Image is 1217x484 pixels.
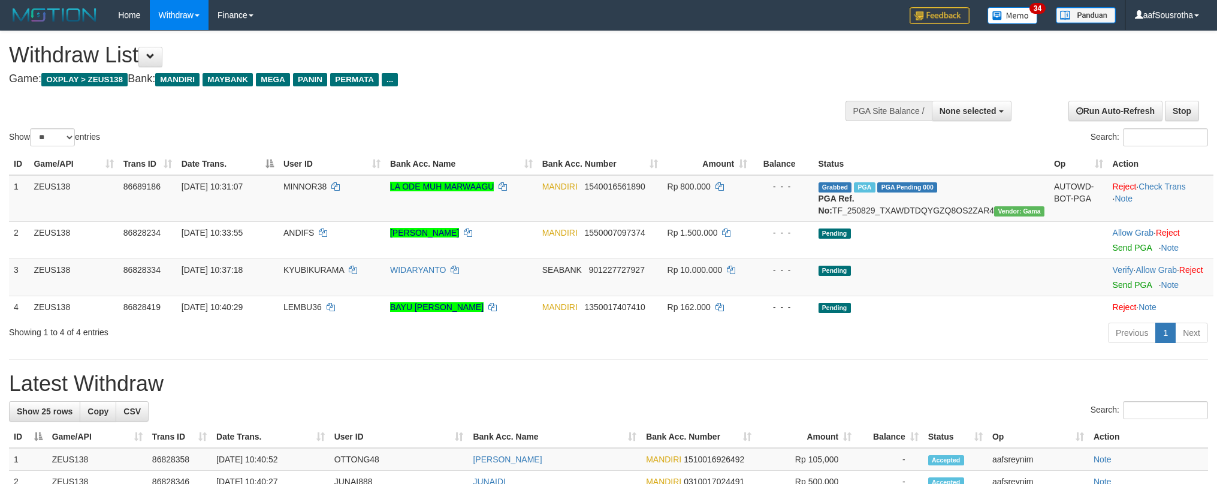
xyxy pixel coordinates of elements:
a: Send PGA [1113,243,1152,252]
span: Copy [87,407,108,416]
span: MANDIRI [542,302,578,312]
span: CSV [123,407,141,416]
span: Rp 800.000 [668,182,711,191]
th: Balance [752,153,813,175]
span: ANDIFS [283,228,314,238]
td: 1 [9,448,47,471]
input: Search: [1123,401,1208,419]
a: Copy [80,401,116,422]
th: Date Trans.: activate to sort column ascending [212,426,330,448]
span: Copy 1550007097374 to clipboard [584,228,645,238]
span: 34 [1029,3,1046,14]
th: Action [1089,426,1208,448]
a: Next [1175,323,1208,343]
span: PANIN [293,73,327,86]
a: BAYU [PERSON_NAME] [390,302,484,312]
td: [DATE] 10:40:52 [212,448,330,471]
span: PERMATA [330,73,379,86]
td: AUTOWD-BOT-PGA [1049,175,1108,222]
td: · [1108,296,1213,318]
th: Status: activate to sort column ascending [923,426,988,448]
span: Show 25 rows [17,407,73,416]
img: Feedback.jpg [910,7,970,24]
span: Pending [819,266,851,276]
th: Trans ID: activate to sort column ascending [147,426,212,448]
span: · [1136,265,1179,275]
span: MAYBANK [203,73,253,86]
button: None selected [932,101,1011,121]
label: Search: [1091,401,1208,419]
a: Note [1094,455,1112,464]
a: Stop [1165,101,1199,121]
span: MANDIRI [542,182,578,191]
a: Show 25 rows [9,401,80,422]
span: Copy 901227727927 to clipboard [589,265,645,275]
h1: Latest Withdraw [9,372,1208,396]
a: Reject [1156,228,1180,238]
span: LEMBU36 [283,302,322,312]
span: MINNOR38 [283,182,327,191]
td: 86828358 [147,448,212,471]
th: Game/API: activate to sort column ascending [29,153,118,175]
a: Allow Grab [1113,228,1153,238]
span: MANDIRI [542,228,578,238]
th: Bank Acc. Name: activate to sort column ascending [468,426,641,448]
td: ZEUS138 [29,258,118,296]
span: PGA Pending [877,182,937,193]
th: Amount: activate to sort column ascending [756,426,856,448]
td: aafsreynim [988,448,1089,471]
div: - - - [757,264,808,276]
a: Allow Grab [1136,265,1177,275]
a: Note [1161,243,1179,252]
span: Grabbed [819,182,852,193]
a: Reject [1113,182,1137,191]
div: PGA Site Balance / [845,101,932,121]
a: [PERSON_NAME] [390,228,459,238]
span: [DATE] 10:31:07 [182,182,243,191]
th: Balance: activate to sort column ascending [856,426,923,448]
h1: Withdraw List [9,43,799,67]
td: · · [1108,258,1213,296]
span: Vendor URL: https://trx31.1velocity.biz [994,206,1044,217]
span: Rp 1.500.000 [668,228,718,238]
span: MEGA [256,73,290,86]
th: Action [1108,153,1213,175]
label: Show entries [9,128,100,146]
a: Previous [1108,323,1156,343]
th: Status [814,153,1049,175]
a: [PERSON_NAME] [473,455,542,464]
th: Game/API: activate to sort column ascending [47,426,147,448]
td: ZEUS138 [29,175,118,222]
span: 86828334 [123,265,161,275]
div: - - - [757,227,808,239]
a: 1 [1155,323,1176,343]
th: ID [9,153,29,175]
td: 3 [9,258,29,296]
td: ZEUS138 [47,448,147,471]
th: User ID: activate to sort column ascending [279,153,385,175]
span: OXPLAY > ZEUS138 [41,73,128,86]
a: Reject [1179,265,1203,275]
input: Search: [1123,128,1208,146]
th: ID: activate to sort column descending [9,426,47,448]
span: 86828419 [123,302,161,312]
th: Bank Acc. Name: activate to sort column ascending [385,153,537,175]
a: Note [1115,194,1133,203]
td: · [1108,221,1213,258]
td: 1 [9,175,29,222]
span: 86689186 [123,182,161,191]
span: ... [382,73,398,86]
th: Date Trans.: activate to sort column descending [177,153,279,175]
a: Note [1139,302,1156,312]
div: - - - [757,181,808,193]
td: 2 [9,221,29,258]
a: Note [1161,280,1179,290]
a: LA ODE MUH MARWAAGU [390,182,494,191]
td: ZEUS138 [29,296,118,318]
span: Copy 1510016926492 to clipboard [684,455,744,464]
th: Bank Acc. Number: activate to sort column ascending [641,426,756,448]
h4: Game: Bank: [9,73,799,85]
span: 86828234 [123,228,161,238]
span: Accepted [928,455,964,465]
th: Amount: activate to sort column ascending [663,153,753,175]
